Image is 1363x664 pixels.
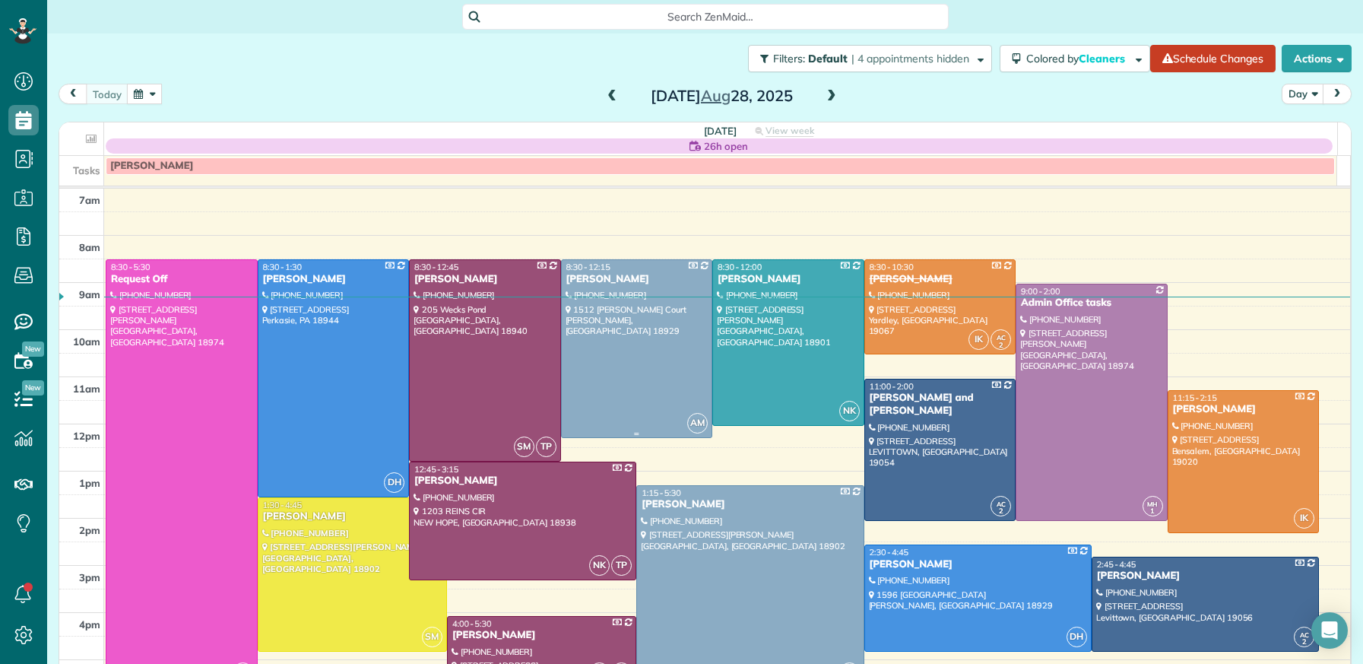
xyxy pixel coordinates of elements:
[765,125,814,137] span: View week
[262,510,442,523] div: [PERSON_NAME]
[73,335,100,348] span: 10am
[1021,286,1060,297] span: 9:00 - 2:00
[1026,52,1130,65] span: Colored by
[870,262,914,272] span: 8:30 - 10:30
[869,558,1087,571] div: [PERSON_NAME]
[566,262,610,272] span: 8:30 - 12:15
[839,401,860,421] span: NK
[384,472,404,493] span: DH
[262,273,405,286] div: [PERSON_NAME]
[1079,52,1127,65] span: Cleaners
[740,45,992,72] a: Filters: Default | 4 appointments hidden
[59,84,87,104] button: prev
[414,262,458,272] span: 8:30 - 12:45
[73,383,100,395] span: 11am
[1282,84,1324,104] button: Day
[717,273,860,286] div: [PERSON_NAME]
[1020,297,1163,310] div: Admin Office tasks
[73,430,100,442] span: 12pm
[1000,45,1150,72] button: Colored byCleaners
[452,618,492,629] span: 4:00 - 5:30
[536,437,556,457] span: TP
[589,555,610,576] span: NK
[626,87,816,104] h2: [DATE] 28, 2025
[79,194,100,206] span: 7am
[263,262,303,272] span: 8:30 - 1:30
[1311,612,1348,649] div: Open Intercom Messenger
[566,273,708,286] div: [PERSON_NAME]
[641,498,859,511] div: [PERSON_NAME]
[611,555,632,576] span: TP
[968,329,989,350] span: IK
[870,547,909,558] span: 2:30 - 4:45
[79,477,100,489] span: 1pm
[997,333,1006,342] span: AC
[22,342,44,357] span: New
[110,160,193,172] span: [PERSON_NAME]
[1097,559,1136,570] span: 2:45 - 4:45
[110,273,253,286] div: Request Off
[1143,504,1162,519] small: 1
[718,262,762,272] span: 8:30 - 12:00
[704,125,737,137] span: [DATE]
[414,273,556,286] div: [PERSON_NAME]
[1096,570,1314,583] div: [PERSON_NAME]
[1172,403,1315,416] div: [PERSON_NAME]
[422,627,442,647] span: SM
[79,524,100,536] span: 2pm
[1294,508,1314,529] span: IK
[687,413,708,434] span: AM
[79,571,100,583] span: 3pm
[22,380,44,396] span: New
[991,504,1010,519] small: 2
[452,629,632,642] div: [PERSON_NAME]
[1295,635,1314,650] small: 2
[991,338,1010,353] small: 2
[514,437,534,457] span: SM
[1067,627,1087,647] span: DH
[79,241,100,253] span: 8am
[414,475,632,488] div: [PERSON_NAME]
[1300,631,1309,639] span: AC
[851,52,969,65] span: | 4 appointments hidden
[997,500,1006,508] span: AC
[79,618,100,631] span: 4pm
[1282,45,1352,72] button: Actions
[86,84,128,104] button: today
[869,392,1012,418] div: [PERSON_NAME] and [PERSON_NAME]
[808,52,848,65] span: Default
[704,138,748,154] span: 26h open
[1150,45,1276,72] a: Schedule Changes
[642,488,681,498] span: 1:15 - 5:30
[111,262,151,272] span: 8:30 - 5:30
[748,45,992,72] button: Filters: Default | 4 appointments hidden
[414,464,458,475] span: 12:45 - 3:15
[1147,500,1158,508] span: MH
[773,52,805,65] span: Filters:
[263,500,303,510] span: 1:30 - 4:45
[1173,392,1217,403] span: 11:15 - 2:15
[870,381,914,392] span: 11:00 - 2:00
[79,288,100,300] span: 9am
[869,273,1012,286] div: [PERSON_NAME]
[1323,84,1352,104] button: next
[701,86,731,105] span: Aug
